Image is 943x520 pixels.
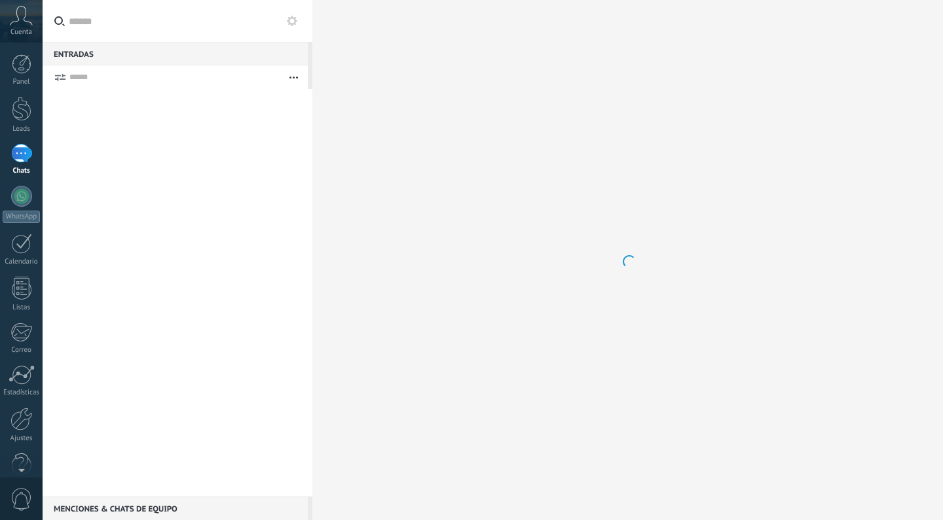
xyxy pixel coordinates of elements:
div: WhatsApp [3,211,40,223]
div: Menciones & Chats de equipo [43,496,308,520]
button: Más [280,65,308,89]
div: Entradas [43,42,308,65]
div: Chats [3,167,41,175]
div: Leads [3,125,41,133]
div: Correo [3,346,41,355]
span: Cuenta [10,28,32,37]
div: Listas [3,303,41,312]
div: Calendario [3,258,41,266]
div: Panel [3,78,41,86]
div: Ajustes [3,434,41,443]
div: Estadísticas [3,389,41,397]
